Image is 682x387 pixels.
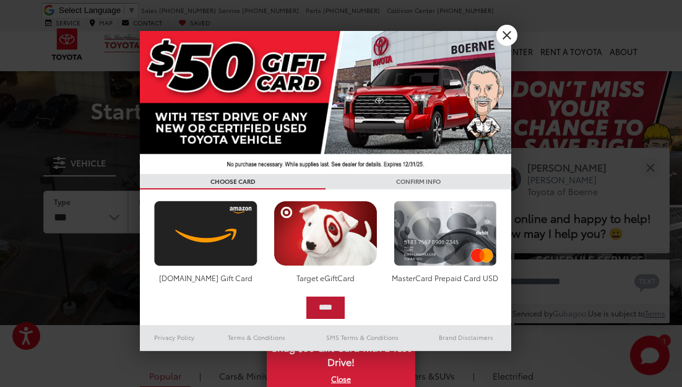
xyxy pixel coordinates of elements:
[151,272,261,283] div: [DOMAIN_NAME] Gift Card
[151,201,261,266] img: amazoncard.png
[304,330,421,345] a: SMS Terms & Conditions
[268,334,414,372] span: Snag $50 Gift Card with a Test Drive!
[209,330,304,345] a: Terms & Conditions
[140,174,326,189] h3: CHOOSE CARD
[326,174,511,189] h3: CONFIRM INFO
[270,201,380,266] img: targetcard.png
[391,272,500,283] div: MasterCard Prepaid Card USD
[140,330,209,345] a: Privacy Policy
[270,272,380,283] div: Target eGiftCard
[421,330,511,345] a: Brand Disclaimers
[140,31,511,174] img: 42635_top_851395.jpg
[391,201,500,266] img: mastercard.png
